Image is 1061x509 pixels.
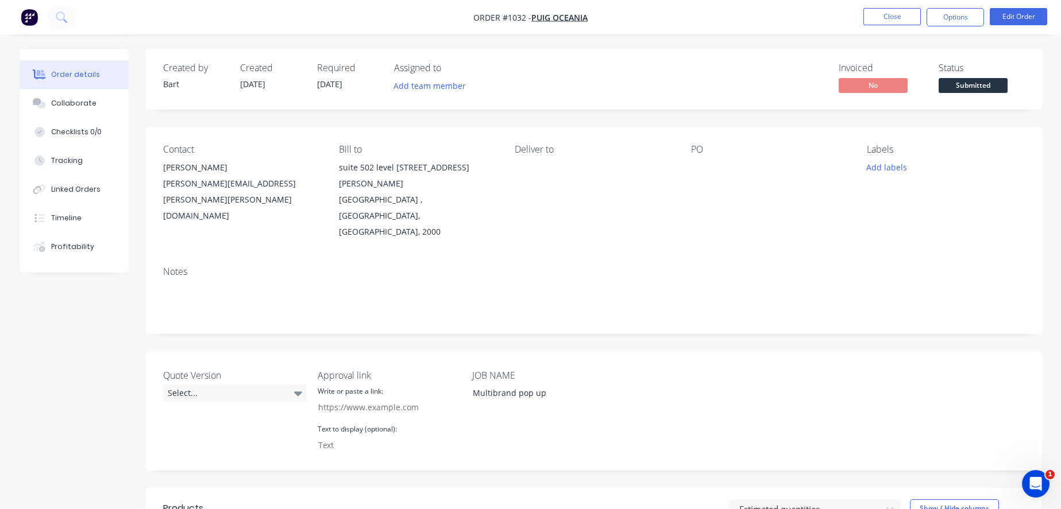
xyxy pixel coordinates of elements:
span: 1 [1045,470,1055,479]
span: No [839,78,908,92]
input: Text [312,436,449,453]
div: Assigned to [394,63,509,73]
div: Notes [163,266,1025,277]
button: Add labels [861,160,913,175]
div: Required [317,63,380,73]
button: Linked Orders [20,175,129,204]
div: Checklists 0/0 [51,127,102,137]
button: Add team member [394,78,472,94]
label: Write or paste a link: [318,386,383,397]
button: Collaborate [20,89,129,118]
iframe: Intercom live chat [1022,470,1050,498]
div: PO [691,144,848,155]
button: Profitability [20,232,129,261]
div: Invoiced [839,63,925,73]
input: https://www.example.com [312,398,449,415]
div: Created [240,63,303,73]
div: suite 502 level [STREET_ADDRESS][PERSON_NAME] [339,160,496,192]
div: Status [939,63,1025,73]
span: Order #1032 - [473,12,531,23]
label: Quote Version [163,368,307,382]
a: Puig Oceania [531,12,588,23]
div: Labels [867,144,1024,155]
div: Tracking [51,156,83,166]
div: Collaborate [51,98,97,108]
div: suite 502 level [STREET_ADDRESS][PERSON_NAME][GEOGRAPHIC_DATA] , [GEOGRAPHIC_DATA], [GEOGRAPHIC_D... [339,160,496,240]
div: Bill to [339,144,496,155]
div: [PERSON_NAME][EMAIL_ADDRESS][PERSON_NAME][PERSON_NAME][DOMAIN_NAME] [163,176,321,224]
button: Edit Order [990,8,1047,25]
div: Deliver to [515,144,672,155]
button: Close [863,8,921,25]
div: [PERSON_NAME] [163,160,321,176]
div: Timeline [51,213,82,223]
button: Checklists 0/0 [20,118,129,146]
button: Options [927,8,984,26]
button: Timeline [20,204,129,232]
span: Submitted [939,78,1008,92]
label: Approval link [318,368,461,382]
button: Add team member [387,78,472,94]
div: Bart [163,78,226,90]
span: [DATE] [240,79,265,90]
label: JOB NAME [472,368,616,382]
img: Factory [21,9,38,26]
button: Order details [20,60,129,89]
div: Order details [51,69,100,80]
button: Submitted [939,78,1008,95]
div: [GEOGRAPHIC_DATA] , [GEOGRAPHIC_DATA], [GEOGRAPHIC_DATA], 2000 [339,192,496,240]
label: Text to display (optional): [318,424,397,434]
div: Profitability [51,242,94,252]
div: Linked Orders [51,184,101,195]
div: [PERSON_NAME][PERSON_NAME][EMAIL_ADDRESS][PERSON_NAME][PERSON_NAME][DOMAIN_NAME] [163,160,321,224]
div: Select... [163,384,307,402]
div: Created by [163,63,226,73]
button: Tracking [20,146,129,175]
span: [DATE] [317,79,342,90]
div: Multibrand pop up [464,384,607,401]
div: Contact [163,144,321,155]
